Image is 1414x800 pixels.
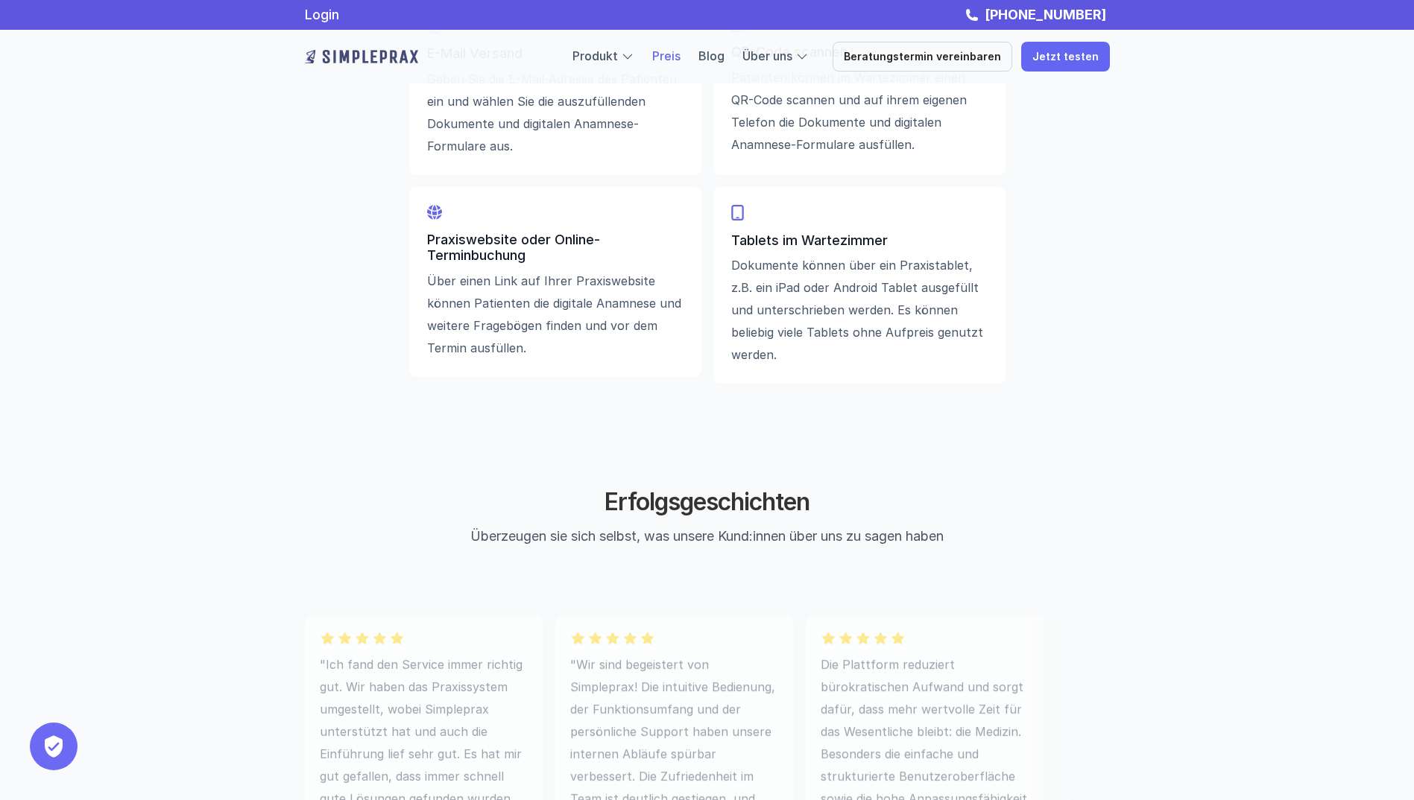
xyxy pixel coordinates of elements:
a: Beratungstermin vereinbaren [833,42,1012,72]
h2: Erfolgsgeschichten [428,488,987,516]
p: Jetzt testen [1032,51,1099,63]
p: Patienten können im Wartezimmer einen QR-Code scannen und auf ihrem eigenen Telefon die Dokumente... [731,66,988,156]
p: Überzeugen sie sich selbst, was unsere Kund:innen über uns zu sagen haben [428,526,987,546]
a: Produkt [572,48,618,63]
strong: [PHONE_NUMBER] [985,7,1106,22]
a: [PHONE_NUMBER] [981,7,1110,22]
a: Preis [652,48,681,63]
li: 3 of 6 [806,616,1044,797]
p: Dokumente können über ein Praxistablet, z.B. ein iPad oder Android Tablet ausgefüllt und untersch... [731,255,988,366]
p: Geben Sie die E-Mail-Adresse des Patienten ein und wählen Sie die auszufüllenden Dokumente und di... [427,68,684,157]
a: Login [305,7,339,22]
a: Jetzt testen [1021,42,1110,72]
a: Blog [698,48,725,63]
li: 4 of 6 [1056,616,1295,797]
p: Praxiswebsite oder Online-Terminbuchung [427,232,684,264]
p: Über einen Link auf Ihrer Praxiswebsite können Patienten die digitale Anamnese und weitere Frageb... [427,270,684,359]
li: 1 of 6 [305,616,543,797]
a: Über uns [742,48,792,63]
p: Beratungstermin vereinbaren [844,51,1001,63]
p: Tablets im Wartezimmer [731,232,988,249]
